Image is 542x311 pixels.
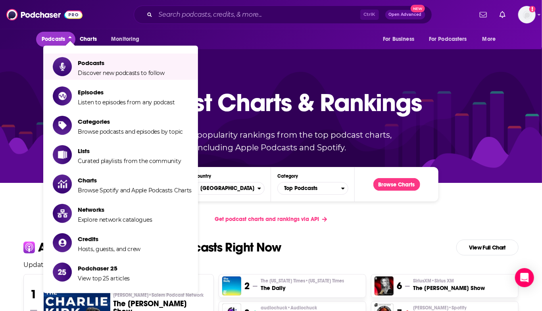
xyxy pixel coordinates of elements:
[111,34,139,45] span: Monitoring
[194,182,265,195] button: Countries
[23,242,35,253] img: apple Icon
[208,209,333,229] a: Get podcast charts and rankings via API
[42,34,65,45] span: Podcasts
[385,10,425,19] button: Open AdvancedNew
[244,280,250,292] h3: 2
[78,147,181,155] span: Lists
[456,240,519,255] a: View Full Chart
[134,6,432,24] div: Search podcasts, credits, & more...
[448,305,467,311] span: • Spotify
[287,305,317,311] span: • Audiochuck
[78,206,152,213] span: Networks
[78,235,140,243] span: Credits
[413,305,467,311] span: [PERSON_NAME]
[135,129,407,154] p: Up-to-date popularity rankings from the top podcast charts, including Apple Podcasts and Spotify.
[477,8,490,21] a: Show notifications dropdown
[261,278,344,284] span: The [US_STATE] Times
[78,275,130,282] span: View top 25 articles
[36,32,75,47] button: close menu
[261,278,344,292] a: The [US_STATE] Times•[US_STATE] TimesThe Daily
[413,284,485,292] h3: The [PERSON_NAME] Show
[424,32,479,47] button: open menu
[413,278,454,284] span: SiriusXM
[156,8,360,21] input: Search podcasts, credits, & more...
[222,276,241,296] img: The Daily
[431,278,454,284] span: • Sirius XM
[518,6,536,23] button: Show profile menu
[277,182,348,195] button: Categories
[106,32,150,47] button: open menu
[413,305,501,311] p: Joe Rogan • Spotify
[278,182,341,195] span: Top Podcasts
[6,7,83,22] img: Podchaser - Follow, Share and Rate Podcasts
[78,118,183,125] span: Categories
[518,6,536,23] img: User Profile
[261,278,344,284] p: The New York Times • New York Times
[78,265,130,272] span: Podchaser 25
[383,34,414,45] span: For Business
[78,187,192,194] span: Browse Spotify and Apple Podcasts Charts
[38,241,281,254] p: Apple Podcasts Top U.S. Podcasts Right Now
[397,280,402,292] h3: 6
[477,32,506,47] button: open menu
[496,8,509,21] a: Show notifications dropdown
[261,305,317,311] p: audiochuck • Audiochuck
[17,261,525,269] p: Updated: [DATE]
[78,99,175,106] span: Listen to episodes from any podcast
[78,88,175,96] span: Episodes
[30,287,37,301] h3: 1
[261,305,317,311] span: audiochuck
[411,5,425,12] span: New
[78,128,183,135] span: Browse podcasts and episodes by topic
[373,178,420,191] button: Browse Charts
[375,276,394,296] img: The Megyn Kelly Show
[75,32,102,47] a: Charts
[515,268,534,287] div: Open Intercom Messenger
[389,13,422,17] span: Open Advanced
[429,34,467,45] span: For Podcasters
[78,157,181,165] span: Curated playlists from the community
[78,69,165,77] span: Discover new podcasts to follow
[78,59,165,67] span: Podcasts
[305,278,344,284] span: • [US_STATE] Times
[413,278,485,284] p: SiriusXM • Sirius XM
[413,278,485,292] a: SiriusXM•Sirius XMThe [PERSON_NAME] Show
[194,182,258,195] span: [GEOGRAPHIC_DATA]
[261,284,344,292] h3: The Daily
[482,34,496,45] span: More
[120,77,423,128] p: Podcast Charts & Rankings
[78,177,192,184] span: Charts
[377,32,424,47] button: open menu
[529,6,536,12] svg: Add a profile image
[78,216,152,223] span: Explore network catalogues
[360,10,379,20] span: Ctrl K
[215,216,319,223] span: Get podcast charts and rankings via API
[518,6,536,23] span: Logged in as megcassidy
[80,34,97,45] span: Charts
[78,246,140,253] span: Hosts, guests, and crew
